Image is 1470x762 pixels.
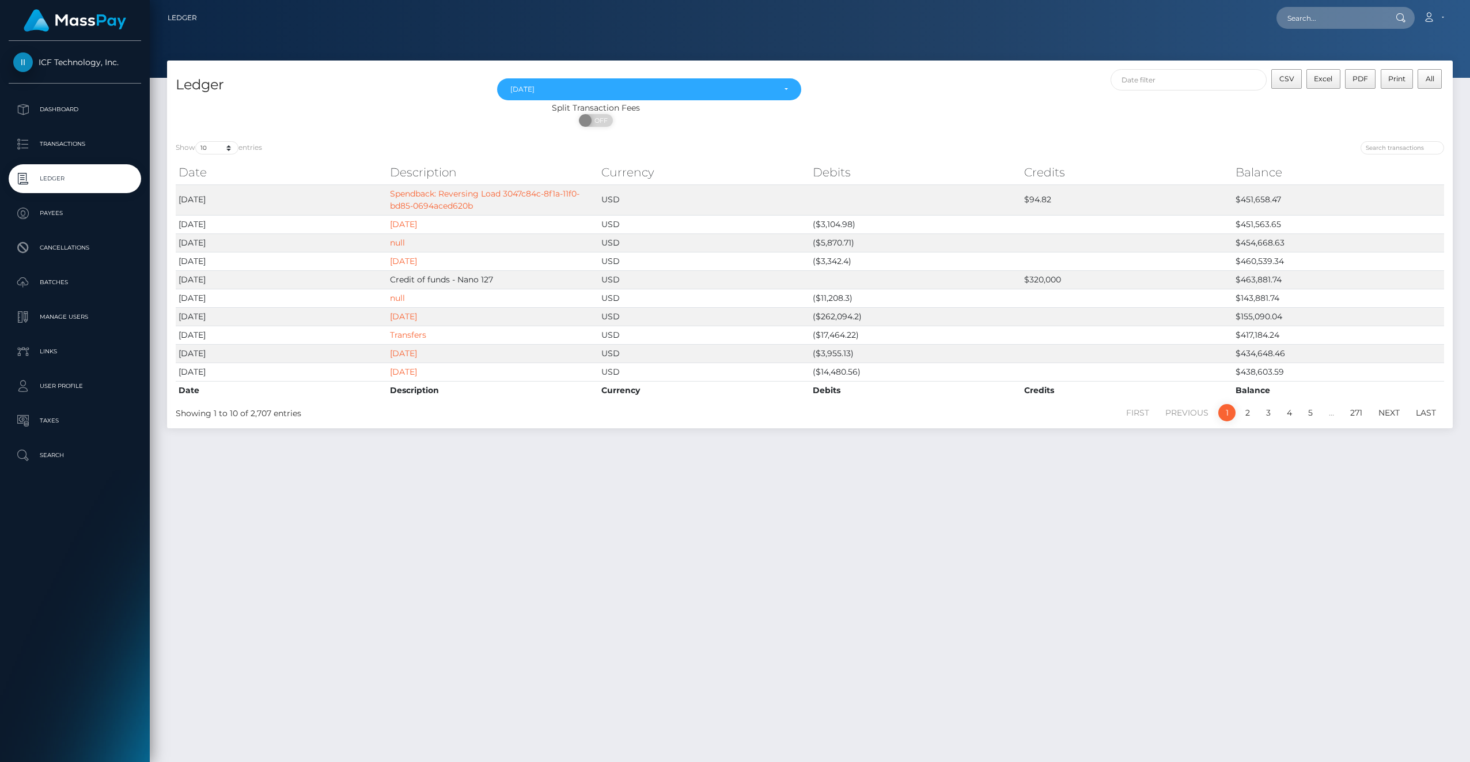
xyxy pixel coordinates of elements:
[9,337,141,366] a: Links
[387,161,598,184] th: Description
[598,270,810,289] td: USD
[1381,69,1414,89] button: Print
[13,274,137,291] p: Batches
[810,161,1021,184] th: Debits
[9,303,141,331] a: Manage Users
[1344,404,1369,421] a: 271
[1418,69,1442,89] button: All
[176,344,387,363] td: [DATE]
[1233,363,1444,381] td: $438,603.59
[176,161,387,184] th: Date
[387,381,598,399] th: Description
[598,184,810,215] td: USD
[176,307,387,326] td: [DATE]
[1021,381,1233,399] th: Credits
[598,233,810,252] td: USD
[1233,344,1444,363] td: $434,648.46
[13,135,137,153] p: Transactions
[1218,404,1236,421] a: 1
[13,308,137,326] p: Manage Users
[9,199,141,228] a: Payees
[9,441,141,470] a: Search
[9,406,141,435] a: Taxes
[1260,404,1277,421] a: 3
[1233,270,1444,289] td: $463,881.74
[1410,404,1442,421] a: Last
[176,141,262,154] label: Show entries
[24,9,126,32] img: MassPay Logo
[1426,74,1434,83] span: All
[598,344,810,363] td: USD
[9,164,141,193] a: Ledger
[176,403,694,420] div: Showing 1 to 10 of 2,707 entries
[598,215,810,233] td: USD
[390,311,417,322] a: [DATE]
[1280,404,1298,421] a: 4
[1302,404,1319,421] a: 5
[1271,69,1302,89] button: CSV
[9,57,141,67] span: ICF Technology, Inc.
[390,330,426,340] a: Transfers
[598,363,810,381] td: USD
[168,6,197,30] a: Ledger
[510,85,775,94] div: [DATE]
[1233,252,1444,270] td: $460,539.34
[497,78,801,100] button: Sep 2025
[13,170,137,187] p: Ledger
[9,372,141,401] a: User Profile
[1306,69,1340,89] button: Excel
[176,381,387,399] th: Date
[9,268,141,297] a: Batches
[585,114,614,127] span: OFF
[810,326,1021,344] td: ($17,464.22)
[1352,74,1368,83] span: PDF
[1233,381,1444,399] th: Balance
[1233,233,1444,252] td: $454,668.63
[810,252,1021,270] td: ($3,342.4)
[1361,141,1444,154] input: Search transactions
[176,363,387,381] td: [DATE]
[810,344,1021,363] td: ($3,955.13)
[13,412,137,429] p: Taxes
[598,161,810,184] th: Currency
[387,270,598,289] td: Credit of funds - Nano 127
[167,102,1024,114] div: Split Transaction Fees
[176,75,480,95] h4: Ledger
[1233,289,1444,307] td: $143,881.74
[1233,326,1444,344] td: $417,184.24
[13,101,137,118] p: Dashboard
[176,252,387,270] td: [DATE]
[1279,74,1294,83] span: CSV
[1388,74,1405,83] span: Print
[1233,161,1444,184] th: Balance
[1239,404,1256,421] a: 2
[810,233,1021,252] td: ($5,870.71)
[9,233,141,262] a: Cancellations
[176,233,387,252] td: [DATE]
[390,348,417,359] a: [DATE]
[1021,161,1233,184] th: Credits
[13,447,137,464] p: Search
[598,326,810,344] td: USD
[598,289,810,307] td: USD
[1233,215,1444,233] td: $451,563.65
[13,205,137,222] p: Payees
[1111,69,1267,90] input: Date filter
[9,130,141,159] a: Transactions
[598,252,810,270] td: USD
[13,52,33,72] img: ICF Technology, Inc.
[810,289,1021,307] td: ($11,208.3)
[390,293,405,303] a: null
[1233,184,1444,215] td: $451,658.47
[810,363,1021,381] td: ($14,480.56)
[390,188,579,211] a: Spendback: Reversing Load 3047c84c-8f1a-11f0-bd85-0694aced620b
[176,270,387,289] td: [DATE]
[13,239,137,256] p: Cancellations
[1314,74,1332,83] span: Excel
[176,326,387,344] td: [DATE]
[810,307,1021,326] td: ($262,094.2)
[13,343,137,360] p: Links
[176,184,387,215] td: [DATE]
[1345,69,1376,89] button: PDF
[390,237,405,248] a: null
